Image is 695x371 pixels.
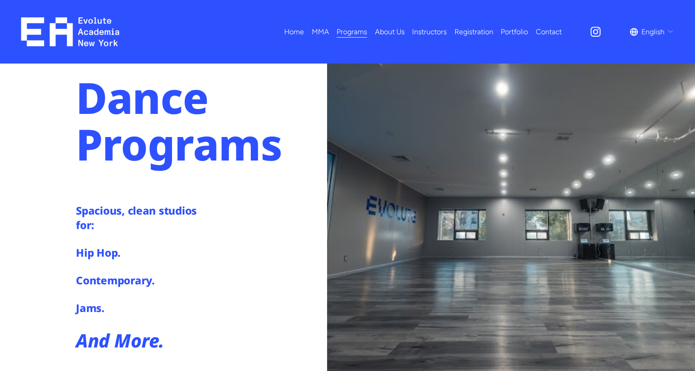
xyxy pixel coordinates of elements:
[76,273,208,288] h4: Contemporary.
[589,26,602,38] a: Instagram
[76,301,208,315] h4: Jams.
[337,25,367,39] a: folder dropdown
[76,74,323,168] h1: Dance Programs
[375,25,405,39] a: About Us
[312,25,329,38] span: MMA
[312,25,329,39] a: folder dropdown
[412,25,447,39] a: Instructors
[76,203,208,232] h4: Spacious, clean studios for:
[536,25,562,39] a: Contact
[337,25,367,38] span: Programs
[630,25,674,39] div: language picker
[76,328,164,353] em: And More.
[284,25,304,39] a: Home
[76,246,208,260] h4: Hip Hop.
[641,25,664,38] span: English
[455,25,493,39] a: Registration
[501,25,528,39] a: Portfolio
[21,17,120,46] img: EA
